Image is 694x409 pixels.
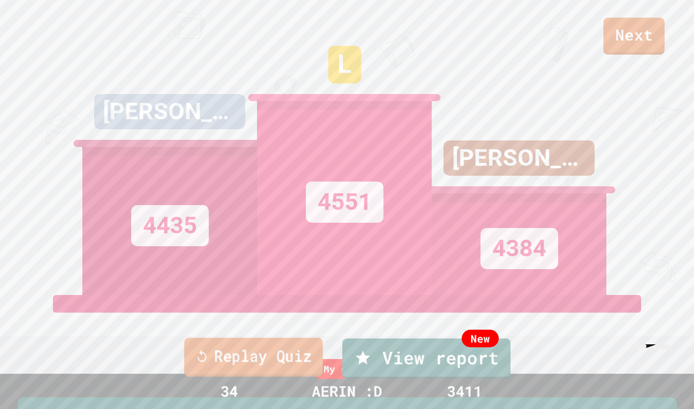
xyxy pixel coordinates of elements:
div: New [462,330,499,347]
a: Replay Quiz [184,338,323,377]
div: 34 [185,380,273,403]
a: Next [603,18,665,55]
div: [PERSON_NAME] [443,140,595,176]
div: 4384 [481,228,558,269]
div: L [328,45,361,83]
div: AERIN :D [300,380,394,403]
div: [PERSON_NAME] [94,94,245,129]
div: 4435 [131,205,209,246]
div: 4551 [306,182,383,223]
a: View report [342,338,511,379]
div: 3411 [421,380,509,403]
iframe: chat widget [627,344,684,399]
